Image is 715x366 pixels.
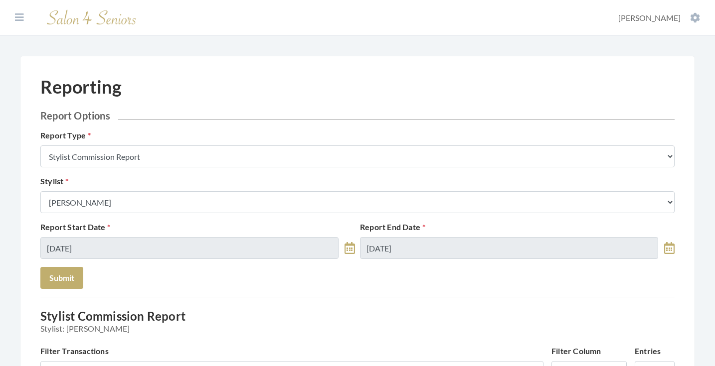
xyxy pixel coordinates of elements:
span: [PERSON_NAME] [618,13,681,22]
button: [PERSON_NAME] [615,12,703,23]
a: toggle [345,237,355,259]
input: Select Date [360,237,658,259]
span: Stylist: [PERSON_NAME] [40,324,675,333]
h3: Stylist Commission Report [40,309,675,333]
h1: Reporting [40,76,122,98]
label: Report End Date [360,221,425,233]
label: Entries [635,345,661,357]
img: Salon 4 Seniors [42,6,142,29]
label: Report Start Date [40,221,111,233]
button: Submit [40,267,83,289]
label: Filter Transactions [40,345,109,357]
label: Stylist [40,175,69,187]
label: Filter Column [551,345,601,357]
label: Report Type [40,129,91,141]
h2: Report Options [40,110,675,122]
a: toggle [664,237,675,259]
input: Select Date [40,237,339,259]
